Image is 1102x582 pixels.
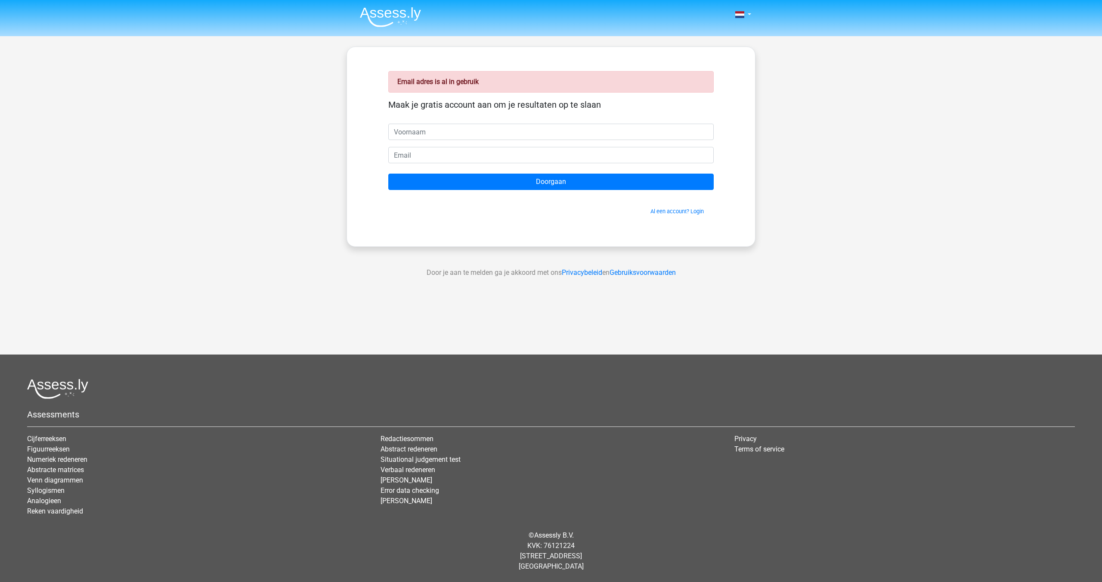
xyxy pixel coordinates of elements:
a: Syllogismen [27,486,65,495]
a: [PERSON_NAME] [381,476,432,484]
h5: Assessments [27,409,1075,420]
a: Abstracte matrices [27,466,84,474]
a: Al een account? Login [650,208,704,215]
a: Privacybeleid [562,268,602,277]
strong: Email adres is al in gebruik [397,78,479,86]
input: Doorgaan [388,174,714,190]
a: Cijferreeksen [27,435,66,443]
a: Terms of service [734,445,784,453]
a: Abstract redeneren [381,445,437,453]
a: Situational judgement test [381,455,461,464]
input: Voornaam [388,124,714,140]
a: Assessly B.V. [534,531,574,539]
input: Email [388,147,714,163]
a: Reken vaardigheid [27,507,83,515]
a: Verbaal redeneren [381,466,435,474]
a: Figuurreeksen [27,445,70,453]
a: Error data checking [381,486,439,495]
a: [PERSON_NAME] [381,497,432,505]
a: Redactiesommen [381,435,433,443]
h5: Maak je gratis account aan om je resultaten op te slaan [388,100,714,110]
div: © KVK: 76121224 [STREET_ADDRESS] [GEOGRAPHIC_DATA] [21,523,1081,579]
a: Numeriek redeneren [27,455,87,464]
img: Assessly [360,7,421,27]
a: Analogieen [27,497,61,505]
img: Assessly logo [27,379,88,399]
a: Privacy [734,435,757,443]
a: Venn diagrammen [27,476,83,484]
a: Gebruiksvoorwaarden [610,268,676,277]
